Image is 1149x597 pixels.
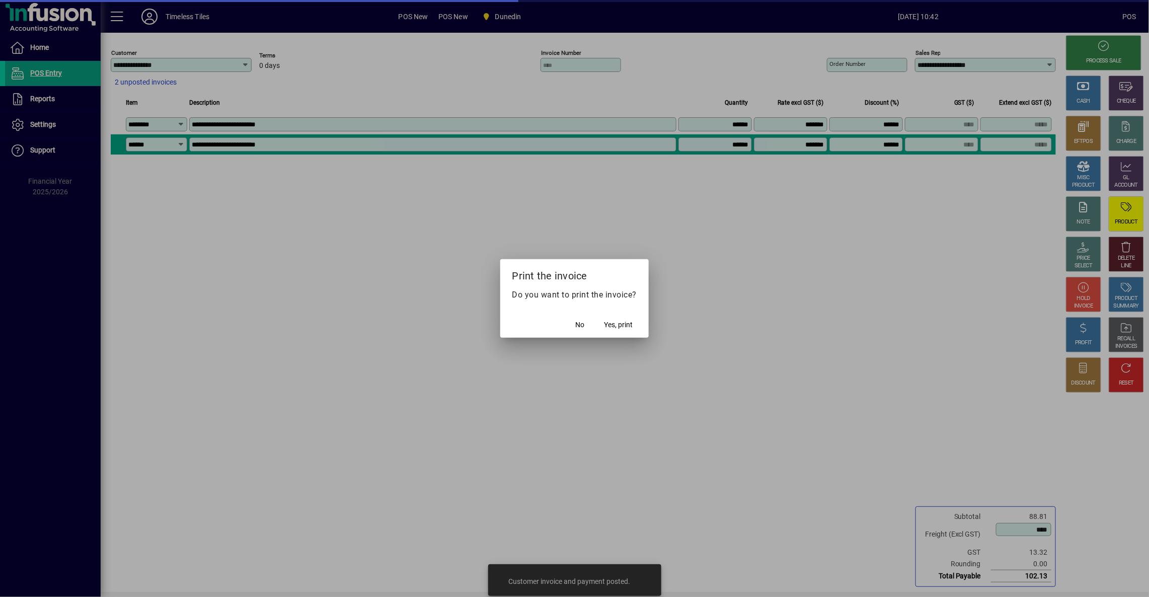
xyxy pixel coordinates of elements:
[500,259,649,288] h2: Print the invoice
[564,316,596,334] button: No
[600,316,637,334] button: Yes, print
[604,320,633,330] span: Yes, print
[575,320,584,330] span: No
[512,289,637,301] p: Do you want to print the invoice?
